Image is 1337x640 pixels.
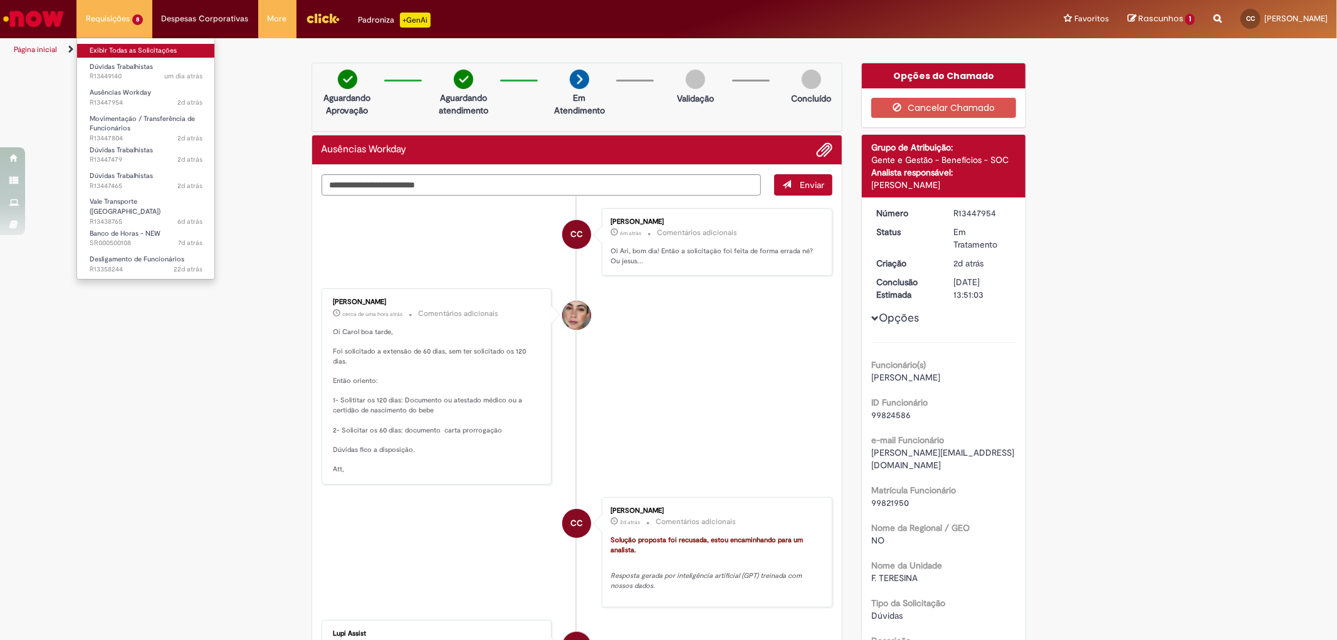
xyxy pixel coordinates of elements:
[677,92,714,105] p: Validação
[90,88,151,97] span: Ausências Workday
[871,166,1016,179] div: Analista responsável:
[862,63,1025,88] div: Opções do Chamado
[611,218,819,226] div: [PERSON_NAME]
[867,226,944,238] dt: Status
[620,518,640,526] span: 2d atrás
[871,610,903,621] span: Dúvidas
[177,98,202,107] time: 26/08/2025 11:48:59
[90,62,153,71] span: Dúvidas Trabalhistas
[871,359,926,370] b: Funcionário(s)
[90,145,153,155] span: Dúvidas Trabalhistas
[871,179,1016,191] div: [PERSON_NAME]
[953,258,983,269] span: 2d atrás
[268,13,287,25] span: More
[871,447,1014,471] span: [PERSON_NAME][EMAIL_ADDRESS][DOMAIN_NAME]
[657,228,737,238] small: Comentários adicionais
[333,298,542,306] div: [PERSON_NAME]
[164,71,202,81] span: um dia atrás
[871,434,944,446] b: e-mail Funcionário
[871,497,909,508] span: 99821950
[620,518,640,526] time: 26/08/2025 11:51:06
[686,70,705,89] img: img-circle-grey.png
[867,207,944,219] dt: Número
[871,154,1016,166] div: Gente e Gestão - Benefícios - SOC
[90,197,160,216] span: Vale Transporte ([GEOGRAPHIC_DATA])
[871,485,956,496] b: Matrícula Funcionário
[322,174,762,196] textarea: Digite sua mensagem aqui...
[177,98,202,107] span: 2d atrás
[1,6,66,31] img: ServiceNow
[164,71,202,81] time: 26/08/2025 15:35:50
[177,155,202,164] time: 26/08/2025 10:37:01
[90,114,195,134] span: Movimentação / Transferência de Funcionários
[322,144,407,155] h2: Ausências Workday Histórico de tíquete
[14,45,57,55] a: Página inicial
[454,70,473,89] img: check-circle-green.png
[90,134,202,144] span: R13447804
[871,560,942,571] b: Nome da Unidade
[177,134,202,143] time: 26/08/2025 11:26:17
[338,70,357,89] img: check-circle-green.png
[178,238,202,248] time: 22/08/2025 08:33:32
[77,253,215,276] a: Aberto R13358244 : Desligamento de Funcionários
[132,14,143,25] span: 8
[953,226,1012,251] div: Em Tratamento
[90,98,202,108] span: R13447954
[177,155,202,164] span: 2d atrás
[611,571,804,590] em: Resposta gerada por inteligência artificial (GPT) treinada com nossos dados.
[802,70,821,89] img: img-circle-grey.png
[953,257,1012,270] div: 26/08/2025 11:48:57
[359,13,431,28] div: Padroniza
[611,246,819,266] p: Oi Ari, bom dia! Então a solicitação foi feita de forma errada né? Ou jesus...
[90,217,202,227] span: R13438765
[1128,13,1195,25] a: Rascunhos
[867,257,944,270] dt: Criação
[77,112,215,139] a: Aberto R13447804 : Movimentação / Transferência de Funcionários
[174,265,202,274] time: 06/08/2025 09:30:01
[620,229,641,237] span: 6m atrás
[177,217,202,226] span: 6d atrás
[333,630,542,637] div: Lupi Assist
[177,181,202,191] time: 26/08/2025 10:34:24
[871,597,945,609] b: Tipo da Solicitação
[791,92,831,105] p: Concluído
[178,238,202,248] span: 7d atrás
[174,265,202,274] span: 22d atrás
[76,38,215,280] ul: Requisições
[90,181,202,191] span: R13447465
[1138,13,1183,24] span: Rascunhos
[871,409,911,421] span: 99824586
[611,507,819,515] div: [PERSON_NAME]
[343,310,403,318] time: 28/08/2025 07:56:39
[90,238,202,248] span: SR000500108
[562,220,591,249] div: Caroline Alves Costa
[656,517,736,527] small: Comentários adicionais
[162,13,249,25] span: Despesas Corporativas
[867,276,944,301] dt: Conclusão Estimada
[570,508,583,538] span: CC
[1264,13,1328,24] span: [PERSON_NAME]
[1246,14,1255,23] span: CC
[562,509,591,538] div: Caroline Alves Costa
[871,141,1016,154] div: Grupo de Atribuição:
[333,327,542,475] p: Oi Carol boa tarde, Foi solicitado a extensão de 60 dias, sem ter solicitado os 120 dias. Então o...
[871,522,970,533] b: Nome da Regional / GEO
[620,229,641,237] time: 28/08/2025 08:52:30
[400,13,431,28] p: +GenAi
[800,179,824,191] span: Enviar
[611,535,805,555] font: Solução proposta foi recusada, estou encaminhando para um analista.
[77,227,215,250] a: Aberto SR000500108 : Banco de Horas - NEW
[816,142,832,158] button: Adicionar anexos
[871,372,940,383] span: [PERSON_NAME]
[570,219,583,249] span: CC
[317,92,378,117] p: Aguardando Aprovação
[177,134,202,143] span: 2d atrás
[77,144,215,167] a: Aberto R13447479 : Dúvidas Trabalhistas
[549,92,610,117] p: Em Atendimento
[77,60,215,83] a: Aberto R13449140 : Dúvidas Trabalhistas
[871,572,918,584] span: F. TERESINA
[871,535,884,546] span: NO
[90,155,202,165] span: R13447479
[953,258,983,269] time: 26/08/2025 11:48:57
[77,195,215,222] a: Aberto R13438765 : Vale Transporte (VT)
